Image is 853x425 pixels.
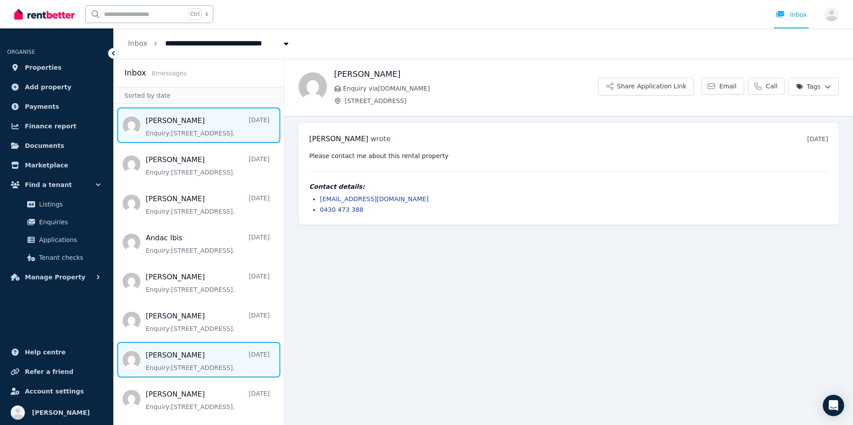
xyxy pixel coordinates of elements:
span: Properties [25,62,62,73]
a: Help centre [7,343,106,361]
span: [STREET_ADDRESS] [345,96,598,105]
span: Marketplace [25,160,68,171]
a: Tenant checks [11,249,103,266]
a: Listings [11,195,103,213]
span: Refer a friend [25,366,73,377]
button: Find a tenant [7,176,106,194]
a: [PERSON_NAME][DATE]Enquiry:[STREET_ADDRESS]. [146,155,270,177]
span: Payments [25,101,59,112]
span: ORGANISE [7,49,35,55]
a: Enquiries [11,213,103,231]
a: [EMAIL_ADDRESS][DOMAIN_NAME] [320,195,429,203]
span: Help centre [25,347,66,357]
span: Tenant checks [39,252,99,263]
span: Documents [25,140,64,151]
span: k [205,11,208,18]
span: Account settings [25,386,84,397]
a: Applications [11,231,103,249]
nav: Breadcrumb [114,28,305,59]
span: Add property [25,82,72,92]
a: Account settings [7,382,106,400]
a: 0430 473 388 [320,206,363,213]
div: Open Intercom Messenger [823,395,844,416]
h1: [PERSON_NAME] [334,68,598,80]
a: Refer a friend [7,363,106,381]
a: Documents [7,137,106,155]
span: Manage Property [25,272,85,282]
a: [PERSON_NAME][DATE]Enquiry:[STREET_ADDRESS]. [146,194,270,216]
a: [PERSON_NAME][DATE]Enquiry:[STREET_ADDRESS]. [146,311,270,333]
span: wrote [371,135,391,143]
a: Email [701,78,744,95]
a: Marketplace [7,156,106,174]
img: RentBetter [14,8,75,21]
time: [DATE] [807,135,828,143]
a: Call [748,78,785,95]
span: Find a tenant [25,179,72,190]
span: Email [719,82,737,91]
img: Michael Tagaloa [299,72,327,101]
a: Payments [7,98,106,115]
span: Enquiry via [DOMAIN_NAME] [343,84,598,93]
button: Share Application Link [598,78,694,95]
pre: Please contact me about this rental property [309,151,828,160]
span: [PERSON_NAME] [32,407,90,418]
a: [PERSON_NAME][DATE]Enquiry:[STREET_ADDRESS]. [146,389,270,411]
span: Finance report [25,121,76,131]
span: Ctrl [188,8,202,20]
span: [PERSON_NAME] [309,135,368,143]
a: Add property [7,78,106,96]
a: Inbox [128,39,147,48]
div: Sorted by date [114,87,284,104]
h4: Contact details: [309,182,828,191]
a: [PERSON_NAME][DATE]Enquiry:[STREET_ADDRESS]. [146,350,270,372]
span: Applications [39,234,99,245]
nav: Message list [114,104,284,420]
a: [PERSON_NAME][DATE]Enquiry:[STREET_ADDRESS]. [146,115,270,138]
h2: Inbox [124,67,146,79]
a: Properties [7,59,106,76]
span: Tags [796,82,821,91]
a: [PERSON_NAME][DATE]Enquiry:[STREET_ADDRESS]. [146,272,270,294]
span: 8 message s [151,70,187,77]
a: Andac Ibis[DATE]Enquiry:[STREET_ADDRESS]. [146,233,270,255]
span: Enquiries [39,217,99,227]
span: Listings [39,199,99,210]
button: Tags [789,78,839,95]
span: Call [766,82,777,91]
a: Finance report [7,117,106,135]
div: Inbox [776,10,807,19]
button: Manage Property [7,268,106,286]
